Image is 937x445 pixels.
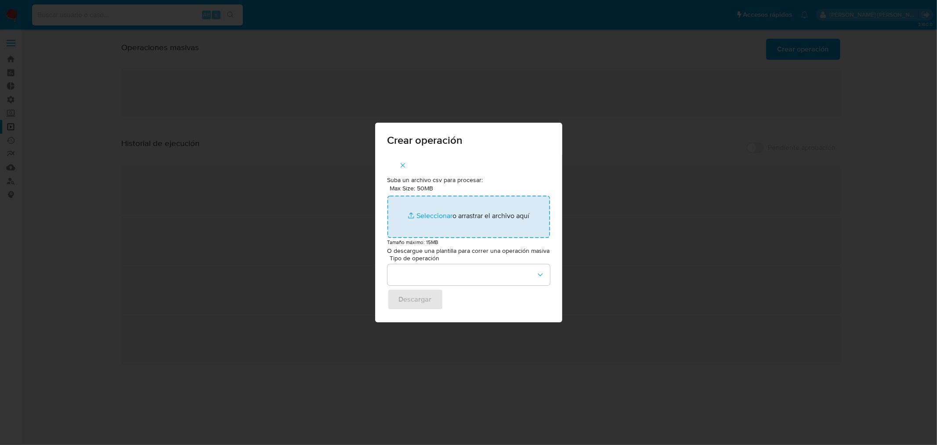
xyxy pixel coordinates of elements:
[390,255,552,261] span: Tipo de operación
[387,238,438,246] small: Tamaño máximo: 15MB
[387,247,550,255] p: O descargue una plantilla para correr una operación masiva
[390,184,434,192] label: Max Size: 50MB
[387,176,550,185] p: Suba un archivo csv para procesar:
[387,135,550,146] span: Crear operación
